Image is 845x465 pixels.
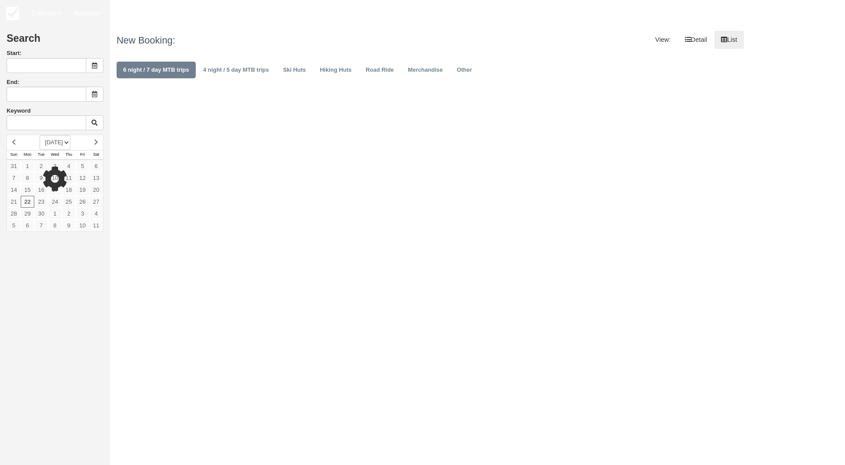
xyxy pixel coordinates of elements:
[21,196,34,208] a: 22
[760,13,830,22] p: San [PERSON_NAME] Hut Systems
[117,35,420,46] h1: New Booking:
[649,31,677,49] li: View:
[740,7,754,21] div: B
[707,10,713,16] i: Help
[313,62,358,79] a: Hiking Huts
[7,33,103,49] h2: Search
[7,79,19,85] label: End:
[276,62,312,79] a: Ski Huts
[450,62,479,79] a: Other
[359,62,400,79] a: Road Ride
[117,62,196,79] a: 6 night / 7 day MTB trips
[6,7,19,20] img: checkfront-main-nav-mini-logo.png
[714,31,743,49] a: List
[7,107,31,114] label: Keyword
[197,62,276,79] a: 4 night / 5 day MTB trips
[7,49,103,58] label: Start:
[760,4,830,13] p: [PERSON_NAME]
[401,62,449,79] a: Merchandise
[86,115,103,130] button: Keyword Search
[678,31,714,49] a: Detail
[715,10,728,17] span: Help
